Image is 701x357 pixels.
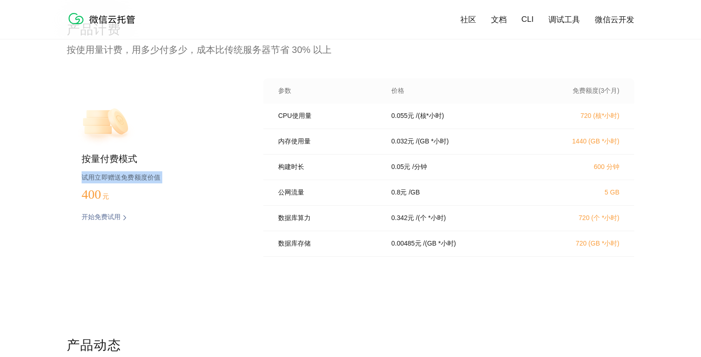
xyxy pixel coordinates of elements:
p: 0.8 元 [391,188,407,197]
p: 720 (GB *小时) [538,240,619,248]
a: 社区 [460,14,476,25]
p: / 分钟 [412,163,427,171]
p: / GB [408,188,420,197]
a: 文档 [491,14,507,25]
p: 免费额度(3个月) [538,87,619,95]
p: 参数 [278,87,378,95]
p: 720 (核*小时) [538,112,619,120]
p: 0.342 元 [391,214,414,222]
p: 内存使用量 [278,137,378,146]
p: / (个 *小时) [416,214,446,222]
p: 0.032 元 [391,137,414,146]
span: 元 [102,193,109,200]
p: 构建时长 [278,163,378,171]
p: 价格 [391,87,404,95]
p: 数据库算力 [278,214,378,222]
img: 微信云托管 [67,9,141,28]
p: 720 (个 *小时) [538,214,619,222]
a: 微信云托管 [67,21,141,29]
p: 公网流量 [278,188,378,197]
p: CPU使用量 [278,112,378,120]
a: CLI [522,15,534,24]
p: 0.00485 元 [391,240,421,248]
p: 5 GB [538,188,619,196]
p: / (核*小时) [416,112,444,120]
p: 1440 (GB *小时) [538,137,619,146]
p: 试用立即赠送免费额度价值 [82,171,234,183]
p: 0.05 元 [391,163,410,171]
p: 600 分钟 [538,163,619,171]
p: 400 [82,187,128,202]
p: 按使用量计费，用多少付多少，成本比传统服务器节省 30% 以上 [67,43,634,56]
p: 产品动态 [67,337,634,355]
p: 数据库存储 [278,240,378,248]
p: 开始免费试用 [82,213,121,222]
a: 微信云开发 [595,14,634,25]
p: / (GB *小时) [416,137,449,146]
p: 0.055 元 [391,112,414,120]
a: 调试工具 [548,14,580,25]
p: 按量付费模式 [82,153,234,166]
p: / (GB *小时) [423,240,456,248]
